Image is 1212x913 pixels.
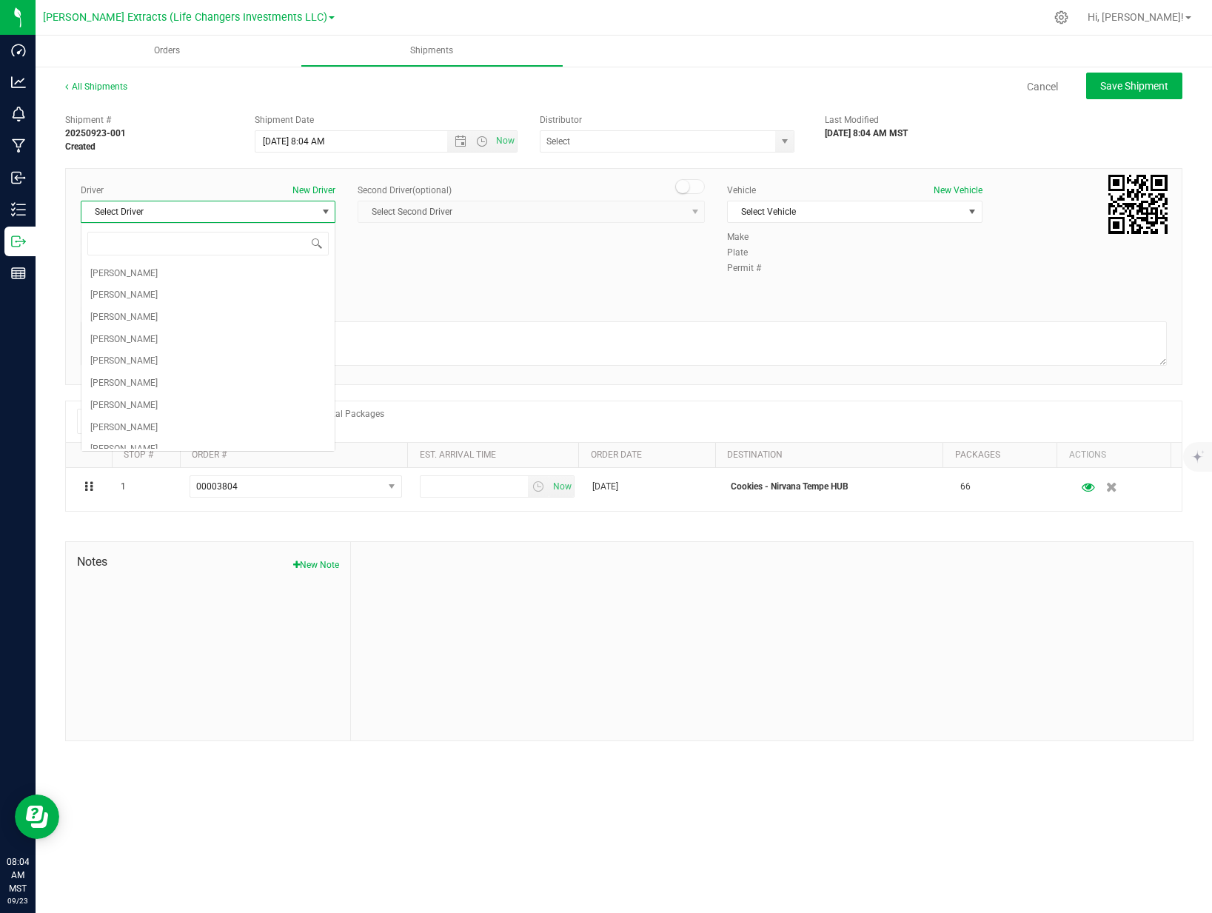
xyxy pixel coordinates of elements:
a: Destination [727,449,783,460]
span: Select Vehicle [728,201,962,222]
p: 08:04 AM MST [7,855,29,895]
label: Driver [81,184,104,197]
a: Orders [36,36,299,67]
span: 1 [121,480,126,494]
strong: Created [65,141,96,152]
span: Notes [77,553,339,571]
span: Open the date view [448,136,473,147]
span: [PERSON_NAME] [90,352,158,371]
label: Distributor [540,113,582,127]
span: [PERSON_NAME] [90,330,158,350]
a: Packages [955,449,1000,460]
span: Select Driver [81,201,316,222]
qrcode: 20250923-001 [1108,175,1168,234]
span: Shipments [390,44,473,57]
a: Cancel [1027,79,1058,94]
span: [PERSON_NAME] [90,264,158,284]
span: [PERSON_NAME] [90,374,158,393]
inline-svg: Monitoring [11,107,26,121]
span: 66 [960,480,971,494]
button: New Note [293,558,339,572]
span: Open the time view [469,136,495,147]
label: Last Modified [825,113,879,127]
button: Add an Order/Stop [77,409,193,434]
span: (optional) [412,185,452,195]
span: select [528,476,549,497]
a: Stop # [124,449,153,460]
label: Make [727,230,771,244]
span: Save Shipment [1100,80,1168,92]
iframe: Resource center [15,795,59,839]
span: select [962,201,981,222]
img: Scan me! [1108,175,1168,234]
span: select [775,131,794,152]
span: Set Current date [493,130,518,152]
a: Est. arrival time [420,449,496,460]
label: Vehicle [727,184,756,197]
span: [PERSON_NAME] [90,286,158,305]
span: 00003804 [196,481,238,492]
span: [PERSON_NAME] Extracts (Life Changers Investments LLC) [43,11,327,24]
p: 09/23 [7,895,29,906]
span: [PERSON_NAME] [90,418,158,438]
a: All Shipments [65,81,127,92]
inline-svg: Inventory [11,202,26,217]
button: Save Shipment [1086,73,1182,99]
inline-svg: Outbound [11,234,26,249]
label: Second Driver [358,184,452,197]
span: Hi, [PERSON_NAME]! [1088,11,1184,23]
span: [DATE] [592,480,618,494]
span: Total Packages [323,409,384,419]
span: select [383,476,401,497]
span: [PERSON_NAME] [90,308,158,327]
a: Order date [591,449,642,460]
inline-svg: Manufacturing [11,138,26,153]
inline-svg: Dashboard [11,43,26,58]
span: [PERSON_NAME] [90,396,158,415]
th: Actions [1057,443,1171,468]
span: [PERSON_NAME] [90,440,158,459]
inline-svg: Inbound [11,170,26,185]
a: Order # [192,449,227,460]
span: Set Current date [550,476,575,498]
strong: [DATE] 8:04 AM MST [825,128,908,138]
label: Permit # [727,261,771,275]
button: New Vehicle [934,184,982,197]
span: Orders [134,44,200,57]
button: New Driver [292,184,335,197]
label: Shipment Date [255,113,314,127]
div: Manage settings [1052,10,1071,24]
span: select [549,476,574,497]
span: Shipment # [65,113,232,127]
inline-svg: Analytics [11,75,26,90]
span: select [316,201,335,222]
label: Plate [727,246,771,259]
inline-svg: Reports [11,266,26,281]
a: Shipments [301,36,564,67]
input: Select [540,131,769,152]
p: Cookies - Nirvana Tempe HUB [731,480,943,494]
strong: 20250923-001 [65,128,126,138]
